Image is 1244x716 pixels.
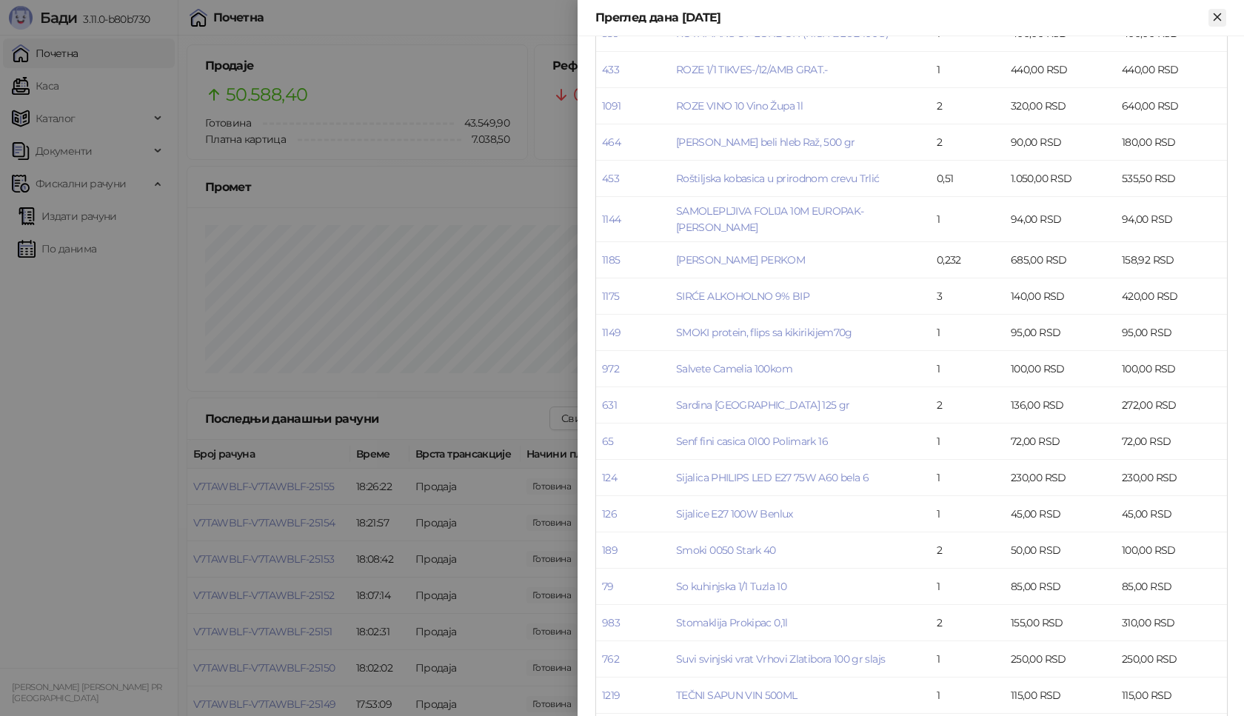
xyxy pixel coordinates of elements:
td: 85,00 RSD [1005,569,1116,605]
a: 1149 [602,326,621,339]
a: Senf fini casica 0100 Polimark 16 [676,435,828,448]
td: 230,00 RSD [1116,460,1227,496]
td: 94,00 RSD [1005,197,1116,242]
a: TEČNI SAPUN VIN 500ML [676,689,797,702]
a: [PERSON_NAME] PERKOM [676,253,805,267]
a: 1144 [602,213,621,226]
td: 3 [931,278,1005,315]
td: 95,00 RSD [1116,315,1227,351]
td: 1 [931,424,1005,460]
button: Close [1208,9,1226,27]
td: 50,00 RSD [1005,532,1116,569]
td: 180,00 RSD [1116,124,1227,161]
a: 453 [602,172,619,185]
a: Stomaklija Prokipac 0,1l [676,616,788,629]
a: 126 [602,507,617,521]
a: ROZE VINO 10 Vino Župa 1l [676,99,803,113]
a: 65 [602,435,614,448]
a: Sijalica PHILIPS LED E27 75W A60 bela 6 [676,471,869,484]
td: 1 [931,496,1005,532]
td: 440,00 RSD [1116,52,1227,88]
a: Sijalice E27 100W Benlux [676,507,793,521]
td: 310,00 RSD [1116,605,1227,641]
td: 100,00 RSD [1005,351,1116,387]
a: SMOKI protein, flips sa kikirikijem70g [676,326,852,339]
td: 100,00 RSD [1116,532,1227,569]
td: 2 [931,387,1005,424]
a: 983 [602,616,620,629]
td: 95,00 RSD [1005,315,1116,351]
td: 640,00 RSD [1116,88,1227,124]
td: 0,51 [931,161,1005,197]
td: 230,00 RSD [1005,460,1116,496]
td: 45,00 RSD [1116,496,1227,532]
td: 85,00 RSD [1116,569,1227,605]
td: 272,00 RSD [1116,387,1227,424]
td: 158,92 RSD [1116,242,1227,278]
a: 464 [602,135,621,149]
a: 762 [602,652,619,666]
td: 1.050,00 RSD [1005,161,1116,197]
a: 359 [602,27,619,40]
a: 189 [602,543,618,557]
td: 320,00 RSD [1005,88,1116,124]
td: 72,00 RSD [1116,424,1227,460]
a: Salvete Camelia 100kom [676,362,792,375]
td: 420,00 RSD [1116,278,1227,315]
a: Roštiljska kobasica u prirodnom crevu Trlić [676,172,879,185]
td: 2 [931,532,1005,569]
a: 1219 [602,689,620,702]
a: Sardina [GEOGRAPHIC_DATA] 125 gr [676,398,850,412]
td: 1 [931,52,1005,88]
a: [PERSON_NAME] beli hleb Raž, 500 gr [676,135,855,149]
td: 2 [931,88,1005,124]
a: ROTHMANS OF LONDON (RICH BLUE 100'S) [676,27,889,40]
td: 45,00 RSD [1005,496,1116,532]
td: 250,00 RSD [1005,641,1116,677]
a: 972 [602,362,619,375]
a: ROZE 1/1 TIKVES-/12/AMB GRAT.- [676,63,828,76]
a: 1175 [602,290,619,303]
td: 90,00 RSD [1005,124,1116,161]
td: 535,50 RSD [1116,161,1227,197]
td: 115,00 RSD [1116,677,1227,714]
a: 631 [602,398,617,412]
td: 1 [931,641,1005,677]
td: 1 [931,460,1005,496]
a: SAMOLEPLJIVA FOLIJA 10M EUROPAK-[PERSON_NAME] [676,204,864,234]
a: Suvi svinjski vrat Vrhovi Zlatibora 100 gr slajs [676,652,885,666]
td: 250,00 RSD [1116,641,1227,677]
a: 79 [602,580,614,593]
td: 1 [931,315,1005,351]
td: 1 [931,351,1005,387]
a: Smoki 0050 Stark 40 [676,543,776,557]
td: 0,232 [931,242,1005,278]
a: 1091 [602,99,621,113]
td: 115,00 RSD [1005,677,1116,714]
a: 124 [602,471,617,484]
td: 100,00 RSD [1116,351,1227,387]
a: SIRĆE ALKOHOLNO 9% BIP [676,290,809,303]
a: 433 [602,63,619,76]
td: 1 [931,677,1005,714]
td: 136,00 RSD [1005,387,1116,424]
a: So kuhinjska 1/1 Tuzla 10 [676,580,786,593]
td: 685,00 RSD [1005,242,1116,278]
a: 1185 [602,253,620,267]
td: 1 [931,197,1005,242]
td: 140,00 RSD [1005,278,1116,315]
td: 1 [931,569,1005,605]
td: 2 [931,605,1005,641]
div: Преглед дана [DATE] [595,9,1208,27]
td: 440,00 RSD [1005,52,1116,88]
td: 94,00 RSD [1116,197,1227,242]
td: 72,00 RSD [1005,424,1116,460]
td: 2 [931,124,1005,161]
td: 155,00 RSD [1005,605,1116,641]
